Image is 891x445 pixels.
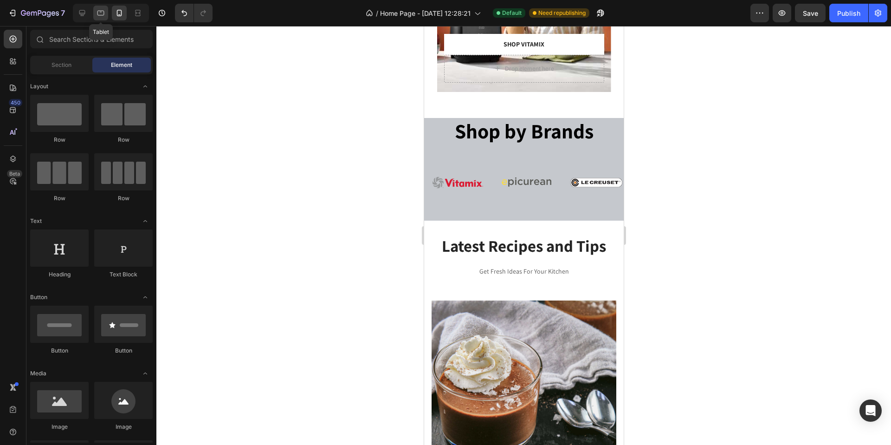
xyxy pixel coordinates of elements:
[30,369,46,378] span: Media
[138,214,153,229] span: Toggle open
[138,290,153,305] span: Toggle open
[61,7,65,19] p: 7
[138,366,153,381] span: Toggle open
[140,124,205,189] img: le creuset logo
[30,293,47,301] span: Button
[829,4,868,22] button: Publish
[538,9,586,17] span: Need republishing
[803,9,818,17] span: Save
[94,270,153,279] div: Text Block
[376,8,378,18] span: /
[4,4,69,22] button: 7
[175,4,213,22] div: Undo/Redo
[502,9,522,17] span: Default
[424,26,624,445] iframe: Design area
[7,170,22,177] div: Beta
[30,217,42,225] span: Text
[837,8,860,18] div: Publish
[30,30,153,48] input: Search Sections & Elements
[795,4,826,22] button: Save
[7,209,192,232] h2: Latest Recipes and Tips
[30,136,89,144] div: Row
[30,423,89,431] div: Image
[9,99,22,106] div: 450
[94,194,153,203] div: Row
[111,61,132,69] span: Element
[859,399,882,422] div: Open Intercom Messenger
[30,347,89,355] div: Button
[52,61,71,69] span: Section
[94,136,153,144] div: Row
[8,240,191,251] p: Get Fresh Ideas For Your Kitchen
[30,194,89,203] div: Row
[30,270,89,279] div: Heading
[138,79,153,94] span: Toggle open
[380,8,471,18] span: Home Page - [DATE] 12:28:21
[30,82,48,91] span: Layout
[94,423,153,431] div: Image
[94,347,153,355] div: Button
